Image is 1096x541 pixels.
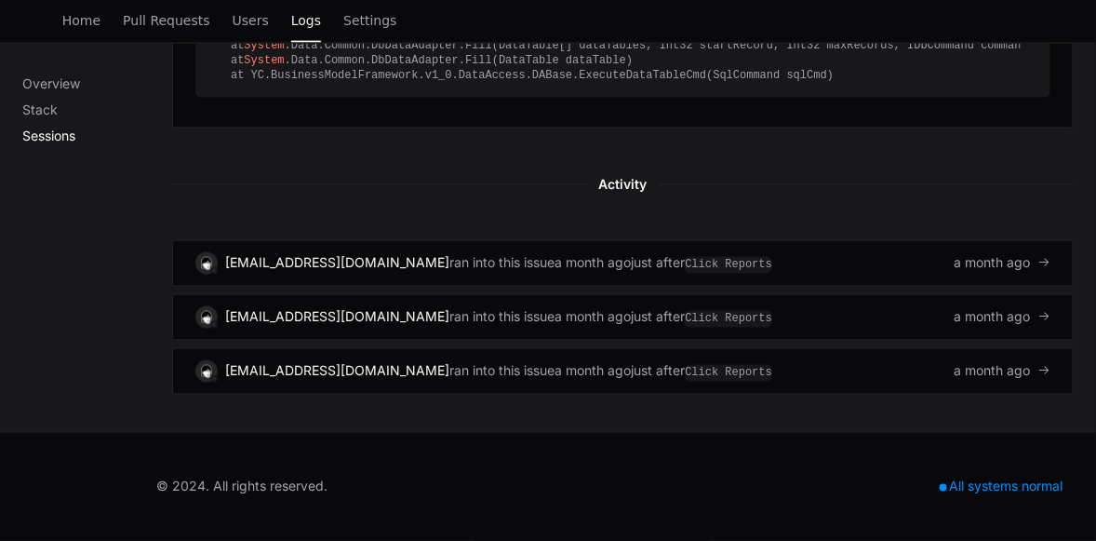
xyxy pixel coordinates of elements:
[244,54,284,67] span: System
[198,254,216,272] img: 1.svg
[631,254,772,273] div: just after
[449,362,555,381] span: ran into this issue
[225,363,449,379] a: [EMAIL_ADDRESS][DOMAIN_NAME]
[123,15,209,26] span: Pull Requests
[244,39,284,52] span: System
[631,362,772,381] div: just after
[198,308,216,326] img: 1.svg
[929,474,1074,500] div: All systems normal
[685,257,772,274] span: Click Reports
[449,254,555,273] span: ran into this issue
[22,101,172,119] p: Stack
[225,255,449,271] a: [EMAIL_ADDRESS][DOMAIN_NAME]
[343,15,396,26] span: Settings
[685,311,772,328] span: Click Reports
[954,308,1030,327] span: a month ago
[172,240,1074,287] a: [EMAIL_ADDRESS][DOMAIN_NAME]ran into this issuea month agojust afterClick Reportsa month ago
[631,308,772,327] div: just after
[449,308,555,327] span: ran into this issue
[62,15,100,26] span: Home
[555,362,631,381] div: a month ago
[588,173,659,196] span: Activity
[225,309,449,325] a: [EMAIL_ADDRESS][DOMAIN_NAME]
[555,254,631,273] div: a month ago
[22,74,172,93] p: Overview
[685,365,772,382] span: Click Reports
[233,15,269,26] span: Users
[291,15,321,26] span: Logs
[198,362,216,380] img: 1.svg
[22,127,172,145] p: Sessions
[172,294,1074,341] a: [EMAIL_ADDRESS][DOMAIN_NAME]ran into this issuea month agojust afterClick Reportsa month ago
[954,362,1030,381] span: a month ago
[555,308,631,327] div: a month ago
[954,254,1030,273] span: a month ago
[172,348,1074,395] a: [EMAIL_ADDRESS][DOMAIN_NAME]ran into this issuea month agojust afterClick Reportsa month ago
[156,478,327,496] div: © 2024. All rights reserved.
